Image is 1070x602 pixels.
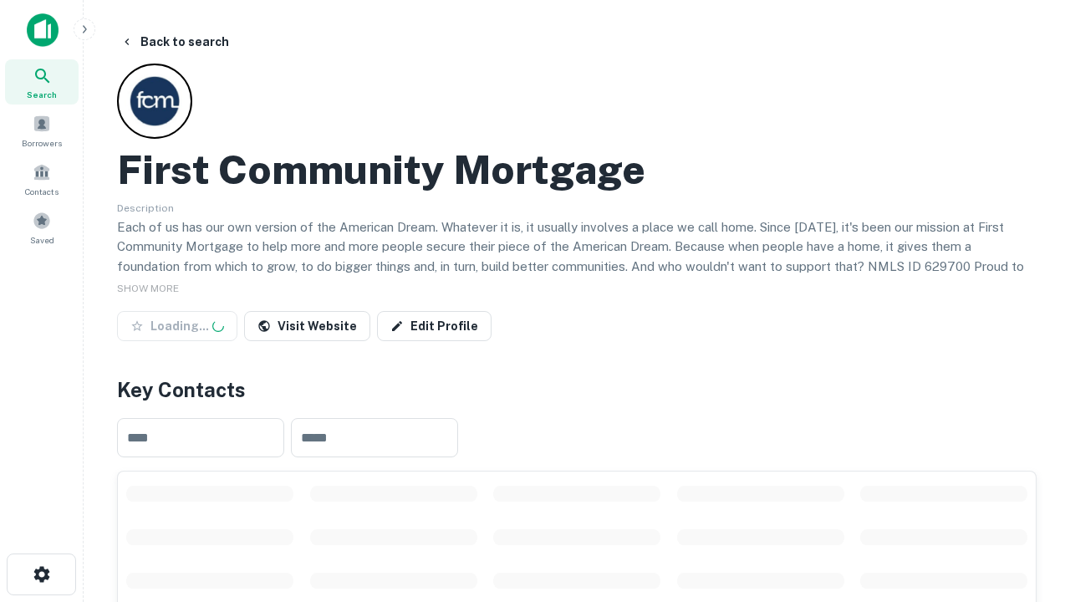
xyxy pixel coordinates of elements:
button: Back to search [114,27,236,57]
iframe: Chat Widget [986,415,1070,495]
h4: Key Contacts [117,375,1037,405]
img: capitalize-icon.png [27,13,59,47]
span: Borrowers [22,136,62,150]
h2: First Community Mortgage [117,145,645,194]
p: Each of us has our own version of the American Dream. Whatever it is, it usually involves a place... [117,217,1037,296]
span: SHOW MORE [117,283,179,294]
a: Edit Profile [377,311,492,341]
a: Borrowers [5,108,79,153]
a: Search [5,59,79,105]
a: Contacts [5,156,79,202]
a: Saved [5,205,79,250]
span: Search [27,88,57,101]
span: Saved [30,233,54,247]
a: Visit Website [244,311,370,341]
span: Contacts [25,185,59,198]
span: Description [117,202,174,214]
